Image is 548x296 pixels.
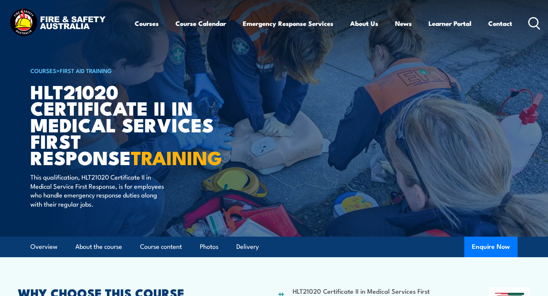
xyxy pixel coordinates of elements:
p: This qualification, HLT21020 Certificate II in Medical Service First Response, is for employees w... [30,172,169,208]
h1: HLT21020 Certificate II in Medical Services First Response [30,83,218,165]
strong: TRAINING [131,142,222,172]
h6: > [30,66,218,75]
a: Course Calendar [175,13,226,33]
a: Courses [135,13,159,33]
a: Overview [30,237,57,257]
a: Contact [488,13,512,33]
a: About the course [75,237,122,257]
a: About Us [350,13,378,33]
a: First Aid Training [60,66,112,75]
button: Enquire Now [464,237,518,257]
a: Delivery [236,237,259,257]
a: Learner Portal [429,13,472,33]
a: Photos [200,237,218,257]
a: News [395,13,412,33]
a: Emergency Response Services [243,13,333,33]
a: COURSES [30,66,56,75]
a: Course content [140,237,182,257]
